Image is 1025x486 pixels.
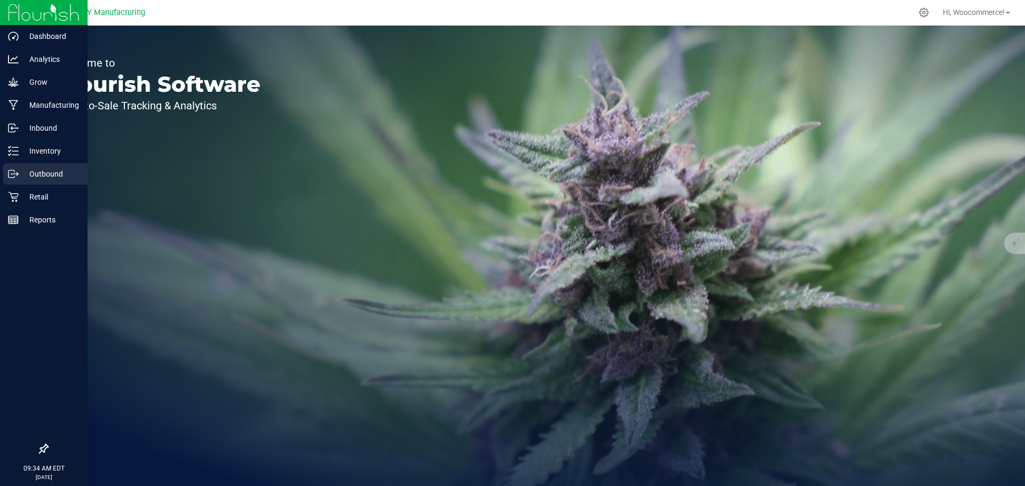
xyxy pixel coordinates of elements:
span: ECNY Manufacturing [73,8,145,17]
p: Reports [19,213,83,226]
p: Retail [19,190,83,203]
p: Flourish Software [58,74,261,95]
p: [DATE] [5,473,83,481]
iframe: Resource center [11,401,43,433]
p: Inventory [19,145,83,157]
iframe: Resource center unread badge [31,399,44,412]
inline-svg: Outbound [8,169,19,179]
p: 09:34 AM EDT [5,464,83,473]
p: Seed-to-Sale Tracking & Analytics [58,100,261,111]
p: Inbound [19,122,83,134]
span: Hi, Woocommerce! [943,8,1005,17]
inline-svg: Grow [8,77,19,87]
p: Welcome to [58,58,261,68]
inline-svg: Manufacturing [8,100,19,110]
inline-svg: Analytics [8,54,19,65]
p: Manufacturing [19,99,83,111]
p: Grow [19,76,83,89]
div: Manage settings [917,7,931,18]
p: Outbound [19,168,83,180]
inline-svg: Reports [8,214,19,225]
inline-svg: Retail [8,192,19,202]
inline-svg: Inventory [8,146,19,156]
p: Dashboard [19,30,83,43]
inline-svg: Inbound [8,123,19,133]
inline-svg: Dashboard [8,31,19,42]
p: Analytics [19,53,83,66]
